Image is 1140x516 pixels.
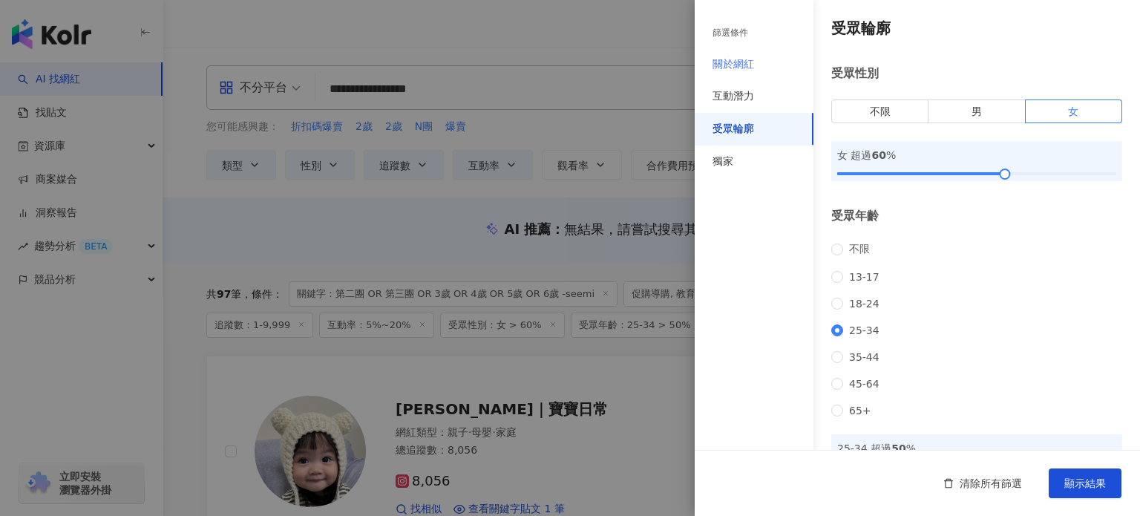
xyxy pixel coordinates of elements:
span: delete [943,478,954,489]
span: 25-34 [843,324,885,336]
span: 65+ [843,405,877,417]
span: 清除所有篩選 [960,477,1022,489]
div: 受眾性別 [831,65,1122,82]
div: 篩選條件 [712,27,748,39]
div: 受眾輪廓 [712,122,754,137]
span: 45-64 [843,378,885,390]
span: 男 [972,105,982,117]
span: 不限 [843,243,876,256]
span: 顯示結果 [1064,477,1106,489]
span: 13-17 [843,271,885,283]
span: 60 [871,149,885,161]
span: 50 [891,442,905,454]
div: 獨家 [712,154,733,169]
div: 互動潛力 [712,89,754,104]
button: 顯示結果 [1049,468,1121,498]
h4: 受眾輪廓 [831,18,1122,39]
span: 不限 [870,105,891,117]
span: 35-44 [843,351,885,363]
span: 女 [1068,105,1078,117]
div: 受眾年齡 [831,208,1122,224]
span: 18-24 [843,298,885,310]
button: 清除所有篩選 [928,468,1037,498]
div: 關於網紅 [712,57,754,72]
div: 25-34 超過 % [837,440,1116,457]
div: 女 超過 % [837,147,1116,163]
